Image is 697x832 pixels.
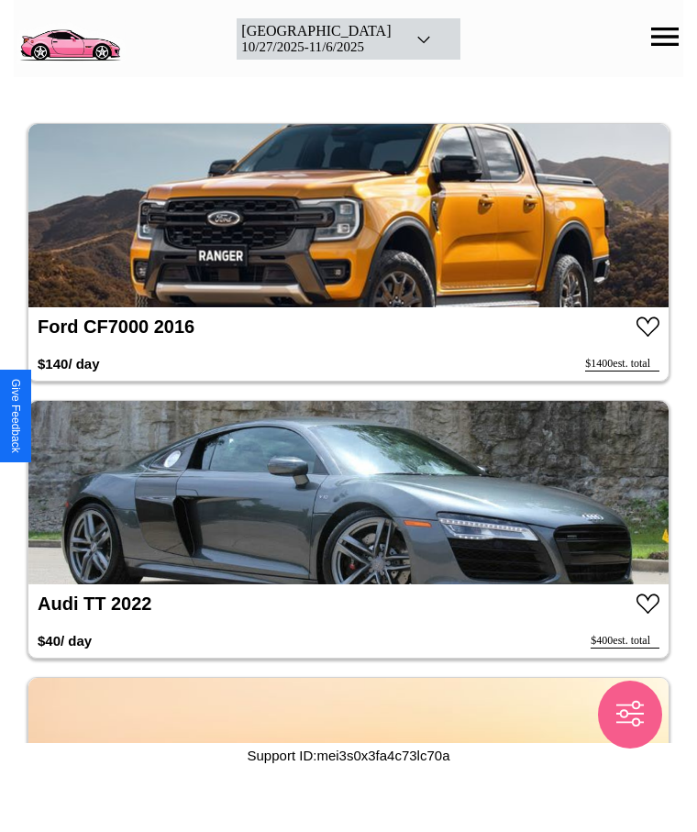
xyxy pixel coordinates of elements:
a: Audi TT 2022 [38,593,152,614]
a: Ford CF7000 2016 [38,316,194,337]
div: $ 1400 est. total [585,357,659,372]
div: [GEOGRAPHIC_DATA] [241,23,391,39]
img: logo [14,9,126,64]
div: Give Feedback [9,379,22,453]
h3: $ 40 / day [38,624,92,658]
h3: $ 140 / day [38,347,100,381]
div: $ 400 est. total [591,634,659,649]
div: 10 / 27 / 2025 - 11 / 6 / 2025 [241,39,391,55]
p: Support ID: mei3s0x3fa4c73lc70a [248,743,450,768]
